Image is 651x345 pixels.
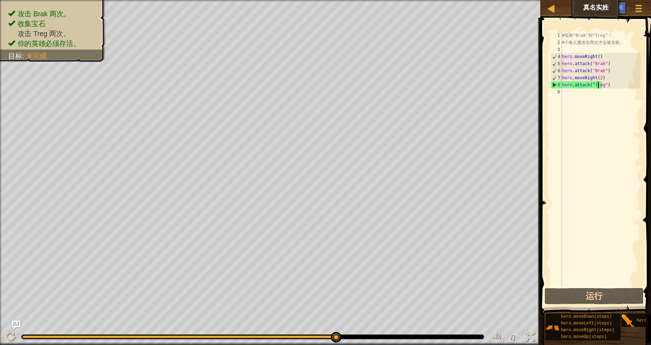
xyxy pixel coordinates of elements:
button: ♫ [508,330,520,345]
span: 目标 [8,52,22,60]
span: 收集宝石 [18,20,45,28]
span: 攻击 Brak 两次。 [18,10,70,18]
button: 显示游戏菜单 [630,1,647,18]
span: ♫ [509,332,516,342]
span: : [22,52,26,60]
button: 切换全屏 [523,330,537,345]
div: 6 [551,67,562,74]
button: Ask AI [12,321,20,329]
div: 3 [551,46,562,53]
span: 未完成 [26,52,47,60]
button: Ctrl + P: Play [4,330,18,345]
span: 提示 [613,4,623,11]
div: 5 [551,60,562,67]
div: 8 [551,81,562,88]
div: 4 [551,53,562,60]
span: Ask AI [594,4,606,11]
span: 你的英雄必须存活。 [18,40,80,47]
div: 1 [551,32,562,39]
li: 收集宝石 [8,19,98,29]
img: portrait.png [546,321,559,334]
img: portrait.png [621,314,635,328]
span: 攻击 Treg 两次。 [18,30,70,38]
span: hero.moveRight(steps) [561,328,614,333]
button: 音量调节 [490,330,504,345]
button: 运行 [545,288,644,304]
span: hero.moveUp(steps) [561,334,607,339]
button: Ask AI [590,1,609,15]
span: hero.moveDown(steps) [561,314,612,319]
span: hero.moveLeft(steps) [561,321,612,326]
li: 攻击 Treg 两次。 [8,29,98,39]
div: 9 [551,88,562,96]
li: 你的英雄必须存活。 [8,39,98,48]
div: 7 [551,74,562,81]
div: 2 [551,39,562,46]
li: 攻击 Brak 两次。 [8,9,98,19]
